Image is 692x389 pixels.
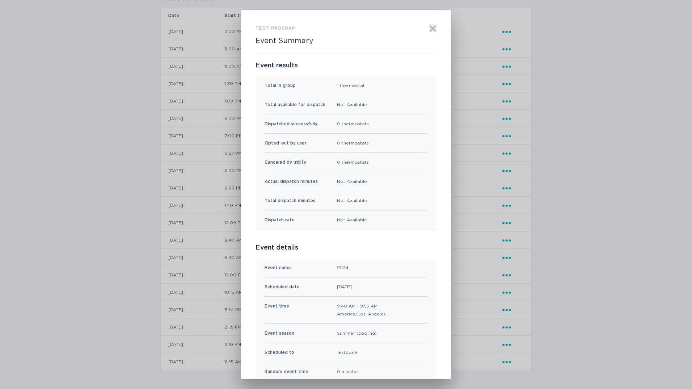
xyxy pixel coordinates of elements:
div: Event name [265,264,291,272]
div: Scheduled to [265,348,294,356]
div: Dispatched successfully [265,120,317,128]
div: Random event time [265,368,308,376]
span: America/Los_Angeles [337,310,386,318]
div: Scheduled date [265,283,300,291]
div: Dispatch rate [265,216,295,224]
span: 9:40 AM - 9:55 AM [337,302,386,310]
div: Event time [265,302,289,318]
button: Exit [429,24,436,32]
div: Total available for dispatch [265,101,325,109]
p: Event results [256,62,436,70]
div: Not Available [337,177,367,185]
div: Event summary [241,10,451,379]
div: 0 minutes [337,368,359,376]
div: Canceled by utility [265,158,306,166]
div: Event season [265,329,294,337]
div: Not Available [337,197,367,205]
h3: Test Program [256,24,296,32]
div: 0 thermostats [337,139,369,147]
div: Not Available [337,216,367,224]
h2: Event Summary [256,37,313,45]
div: TestZone [337,348,357,356]
div: Opted-out by user [265,139,307,147]
div: 1 thermostat [337,81,365,89]
div: 91124 [337,264,349,272]
div: Not Available [337,101,367,109]
div: Actual dispatch minutes [265,177,318,185]
div: 0 thermostats [337,120,369,128]
div: Total dispatch minutes [265,197,315,205]
div: [DATE] [337,283,352,291]
div: Total in group [265,81,296,89]
p: Event details [256,244,436,252]
div: 0 thermostats [337,158,369,166]
div: Summer (cooling) [337,329,377,337]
